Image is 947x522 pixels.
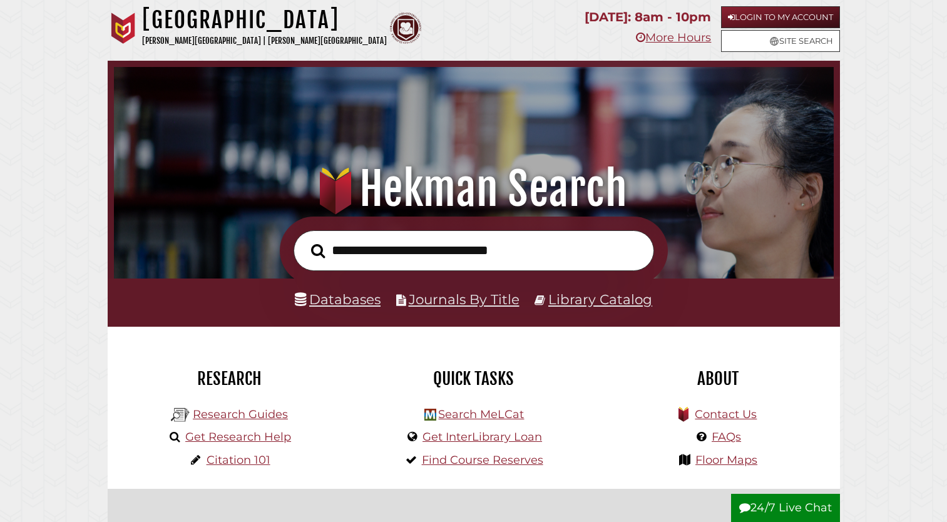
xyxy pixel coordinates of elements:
[305,240,331,262] button: Search
[548,291,652,307] a: Library Catalog
[142,6,387,34] h1: [GEOGRAPHIC_DATA]
[721,30,840,52] a: Site Search
[438,407,524,421] a: Search MeLCat
[721,6,840,28] a: Login to My Account
[295,291,381,307] a: Databases
[207,453,270,467] a: Citation 101
[422,430,542,444] a: Get InterLibrary Loan
[390,13,421,44] img: Calvin Theological Seminary
[422,453,543,467] a: Find Course Reserves
[193,407,288,421] a: Research Guides
[311,243,325,258] i: Search
[185,430,291,444] a: Get Research Help
[128,161,819,217] h1: Hekman Search
[142,34,387,48] p: [PERSON_NAME][GEOGRAPHIC_DATA] | [PERSON_NAME][GEOGRAPHIC_DATA]
[712,430,741,444] a: FAQs
[361,368,586,389] h2: Quick Tasks
[695,453,757,467] a: Floor Maps
[117,368,342,389] h2: Research
[108,13,139,44] img: Calvin University
[409,291,520,307] a: Journals By Title
[605,368,831,389] h2: About
[585,6,711,28] p: [DATE]: 8am - 10pm
[636,31,711,44] a: More Hours
[424,409,436,421] img: Hekman Library Logo
[171,406,190,424] img: Hekman Library Logo
[695,407,757,421] a: Contact Us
